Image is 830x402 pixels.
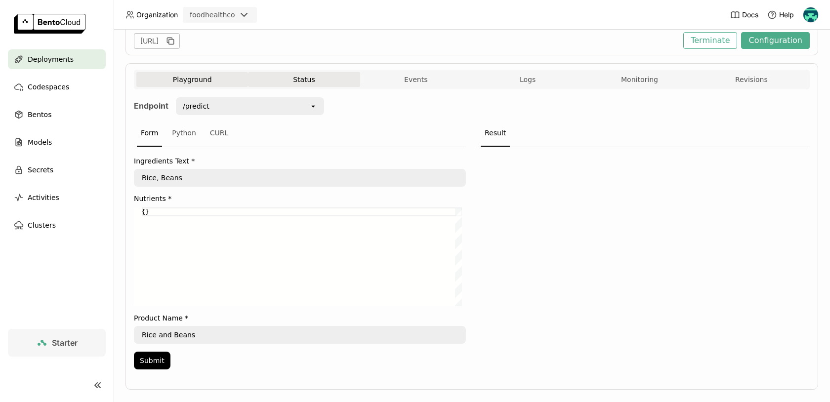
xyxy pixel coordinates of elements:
[248,72,360,87] button: Status
[28,136,52,148] span: Models
[135,170,465,186] textarea: Rice, Beans
[742,10,758,19] span: Docs
[52,338,78,348] span: Starter
[134,352,170,369] button: Submit
[8,160,106,180] a: Secrets
[28,192,59,203] span: Activities
[134,33,180,49] div: [URL]
[8,329,106,357] a: Starter
[730,10,758,20] a: Docs
[28,219,56,231] span: Clusters
[8,49,106,69] a: Deployments
[142,208,149,215] span: {}
[134,195,466,202] label: Nutrients *
[28,109,51,121] span: Bentos
[14,14,85,34] img: logo
[481,120,510,147] div: Result
[236,10,237,20] input: Selected foodhealthco.
[360,72,472,87] button: Events
[683,32,737,49] button: Terminate
[28,164,53,176] span: Secrets
[8,215,106,235] a: Clusters
[206,120,233,147] div: CURL
[803,7,818,22] img: Daniel Farias
[779,10,794,19] span: Help
[168,120,200,147] div: Python
[134,314,466,322] label: Product Name *
[696,72,807,87] button: Revisions
[8,132,106,152] a: Models
[134,101,168,111] strong: Endpoint
[210,101,211,111] input: Selected /predict.
[136,10,178,19] span: Organization
[136,72,248,87] button: Playground
[134,157,466,165] label: Ingredients Text *
[520,75,536,84] span: Logs
[8,77,106,97] a: Codespaces
[28,53,74,65] span: Deployments
[190,10,235,20] div: foodhealthco
[137,120,162,147] div: Form
[28,81,69,93] span: Codespaces
[135,327,465,343] textarea: Rice and Beans
[183,101,209,111] div: /predict
[309,102,317,110] svg: open
[8,105,106,124] a: Bentos
[767,10,794,20] div: Help
[583,72,695,87] button: Monitoring
[741,32,810,49] button: Configuration
[8,188,106,207] a: Activities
